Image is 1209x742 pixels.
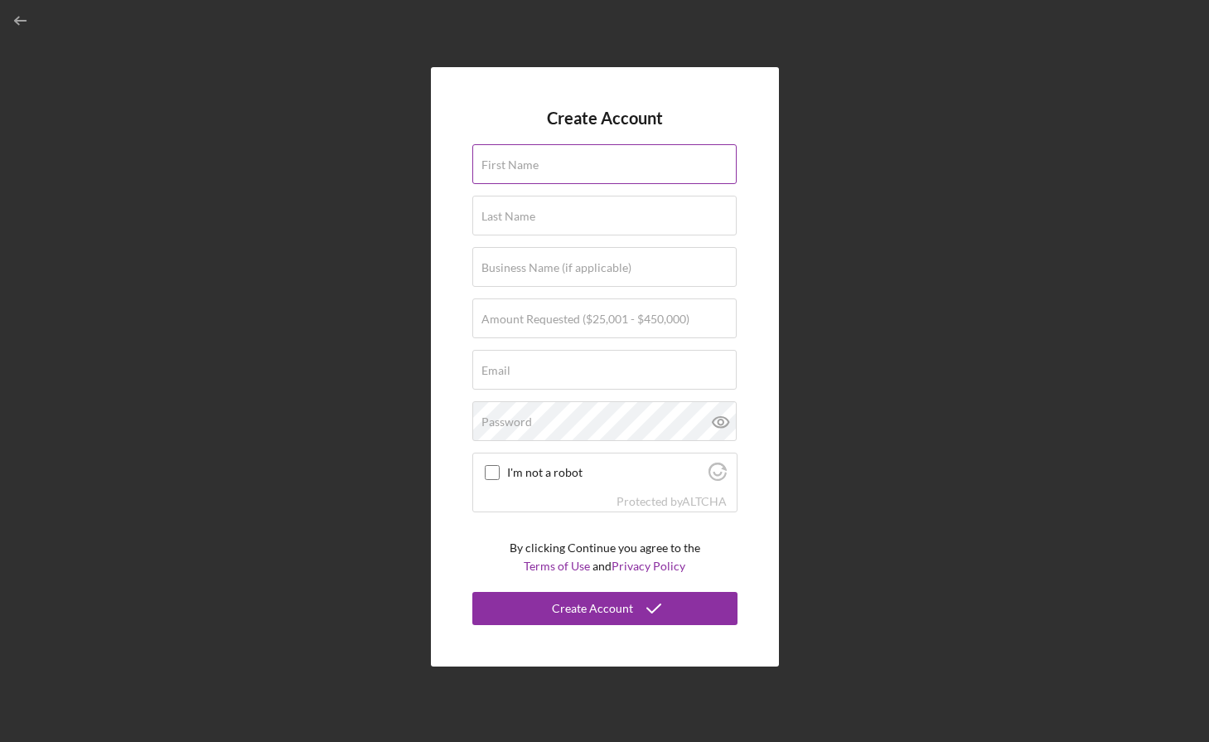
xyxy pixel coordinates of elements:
[524,559,590,573] a: Terms of Use
[552,592,633,625] div: Create Account
[708,469,727,483] a: Visit Altcha.org
[481,261,631,274] label: Business Name (if applicable)
[472,592,737,625] button: Create Account
[510,539,700,576] p: By clicking Continue you agree to the and
[507,466,704,479] label: I'm not a robot
[617,495,727,508] div: Protected by
[682,494,727,508] a: Visit Altcha.org
[481,364,510,377] label: Email
[481,210,535,223] label: Last Name
[612,559,685,573] a: Privacy Policy
[481,158,539,172] label: First Name
[481,313,689,326] label: Amount Requested ($25,001 - $450,000)
[481,415,532,429] label: Password
[547,109,663,128] h4: Create Account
